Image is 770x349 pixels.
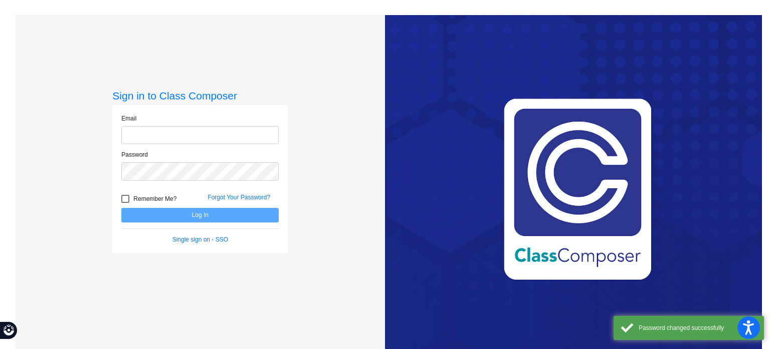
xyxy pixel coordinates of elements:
a: Forgot Your Password? [208,194,270,201]
h3: Sign in to Class Composer [112,89,288,102]
label: Email [121,114,136,123]
label: Password [121,150,148,159]
a: Single sign on - SSO [172,236,228,243]
div: Password changed successfully [639,323,756,332]
button: Log In [121,208,279,222]
span: Remember Me? [133,193,176,205]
